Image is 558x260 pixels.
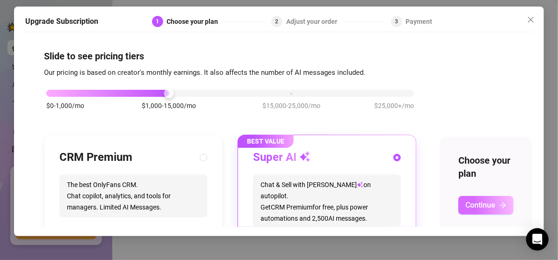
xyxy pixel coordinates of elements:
h4: Choose your plan [458,154,514,180]
div: Payment [406,16,433,27]
span: The best OnlyFans CRM. Chat copilot, analytics, and tools for managers. Limited AI Messages. [59,174,207,217]
span: Continue [465,201,495,209]
span: 2 [275,18,279,25]
button: Close [523,12,538,27]
div: Choose your plan [167,16,224,27]
h4: Slide to see pricing tiers [44,50,514,63]
span: Chat & Sell with [PERSON_NAME] on autopilot. Get CRM Premium for free, plus power automations and... [253,174,401,229]
span: $1,000-15,000/mo [142,101,196,111]
span: $0-1,000/mo [46,101,84,111]
button: Continuearrow-right [458,196,514,215]
div: Open Intercom Messenger [526,228,549,251]
span: $25,000+/mo [374,101,414,111]
div: Adjust your order [286,16,343,27]
span: BEST VALUE [238,135,294,148]
span: Close [523,16,538,23]
span: 3 [395,18,398,25]
span: $15,000-25,000/mo [262,101,320,111]
span: 1 [156,18,159,25]
h3: CRM Premium [59,150,132,165]
h5: Upgrade Subscription [25,16,98,27]
span: Our pricing is based on creator's monthly earnings. It also affects the number of AI messages inc... [44,68,365,77]
span: close [527,16,535,23]
span: arrow-right [499,202,507,209]
h3: Super AI [253,150,311,165]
